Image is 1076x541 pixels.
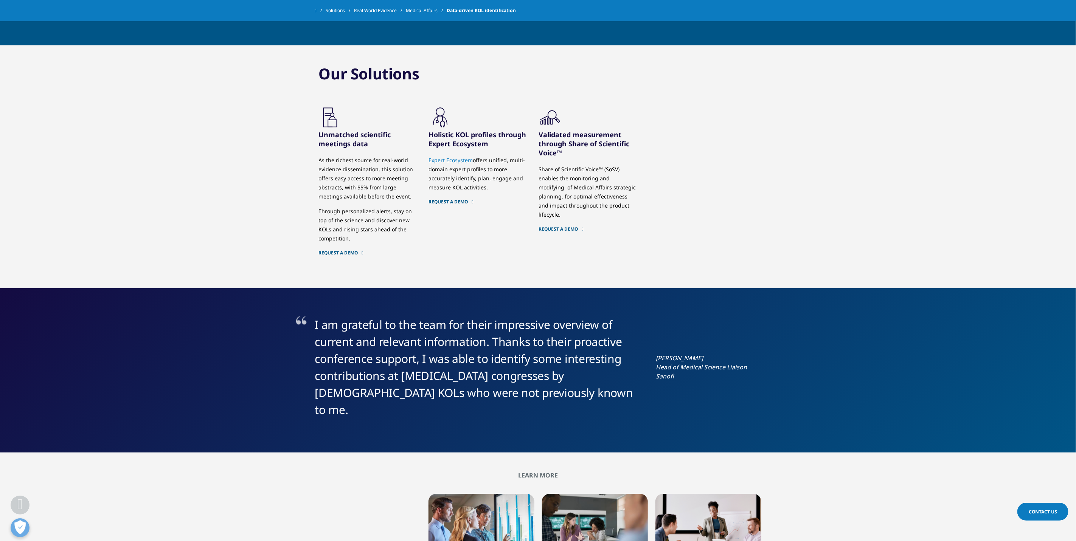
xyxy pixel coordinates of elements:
h3: Validated measurement through Share of Scientific Voice™ [539,130,638,158]
div: I am grateful to the team for their impressive overview of current and relevant information. Than... [315,316,637,419]
span: Data-driven KOL identification [447,4,516,17]
a: Request a demo [429,199,528,205]
h3: Unmatched scientific meetings data [319,130,418,149]
h3: Holistic KOL profiles through Expert Ecosystem [429,130,528,149]
h3: Our Solutions [319,64,419,83]
p: [PERSON_NAME] Head of Medical Science Liaison Sanofi [656,354,761,381]
span: Contact Us [1029,508,1057,515]
a: Expert Ecosystem [429,157,473,164]
a: Solutions [326,4,354,17]
a: Contact Us [1017,503,1068,521]
p: Share of Scientific Voice™ (SoSV) enables the monitoring and modifying of Medical Affairs strateg... [539,165,638,220]
p: offers unified, multi-domain expert profiles to more accurately identify, plan, engage and measur... [429,156,528,192]
button: Open Preferences [11,518,30,537]
a: Request a demo [319,250,418,256]
a: Medical Affairs [406,4,447,17]
h2: Learn More [315,471,761,479]
p: Through personalized alerts, stay on top of the science and discover new KOLs and rising stars ah... [319,207,418,243]
img: quotes.png [296,316,308,326]
p: As the richest source for real-world evidence dissemination, this solution offers easy access to ... [319,156,418,207]
a: Real World Evidence [354,4,406,17]
a: Request a demo [539,226,638,233]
